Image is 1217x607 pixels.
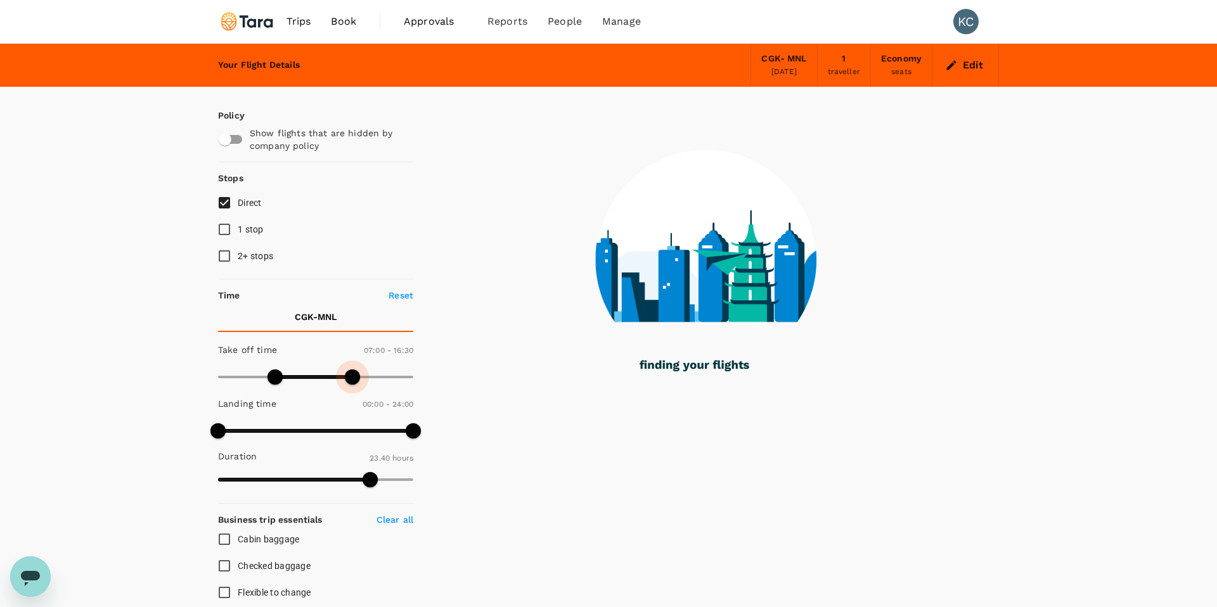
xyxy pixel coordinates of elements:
span: Cabin baggage [238,534,299,544]
div: seats [891,66,911,79]
p: Show flights that are hidden by company policy [250,127,404,152]
div: 1 [842,52,846,66]
p: Clear all [377,513,413,526]
div: CGK - MNL [761,52,806,66]
span: 2+ stops [238,251,273,261]
p: Take off time [218,343,277,356]
div: Your Flight Details [218,58,300,72]
span: Reports [487,14,527,29]
span: Checked baggage [238,561,311,571]
span: People [548,14,582,29]
strong: Business trip essentials [218,514,323,525]
p: Landing time [218,397,276,410]
span: Trips [287,14,311,29]
div: KC [953,9,979,34]
span: 00:00 - 24:00 [363,400,413,409]
p: Duration [218,450,257,463]
p: Time [218,289,240,302]
g: finding your flights [640,361,749,372]
p: Reset [389,289,413,302]
span: Book [331,14,356,29]
div: [DATE] [771,66,797,79]
iframe: Button to launch messaging window [10,556,51,597]
div: Economy [881,52,922,66]
span: Flexible to change [238,587,311,597]
span: 23.40 hours [370,454,413,463]
span: Manage [602,14,641,29]
div: traveller [828,66,860,79]
span: Approvals [404,14,467,29]
img: Tara Climate Ltd [218,8,276,35]
span: Direct [238,198,262,208]
span: 07:00 - 16:30 [364,346,413,355]
strong: Stops [218,173,243,183]
span: 1 stop [238,224,264,234]
p: CGK - MNL [295,310,337,323]
p: Policy [218,109,229,122]
button: Edit [943,55,988,75]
